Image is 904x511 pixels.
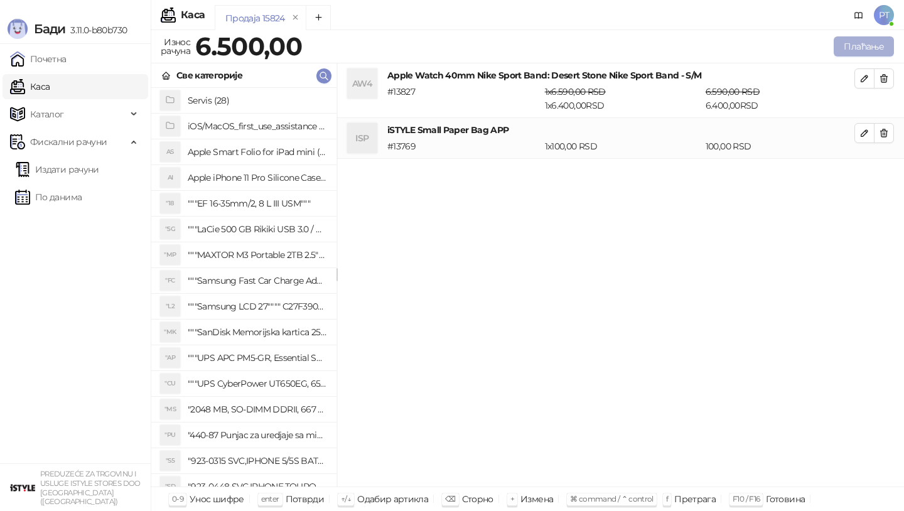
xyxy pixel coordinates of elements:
[385,85,542,112] div: # 13827
[188,322,326,342] h4: """SanDisk Memorijska kartica 256GB microSDXC sa SD adapterom SDSQXA1-256G-GN6MA - Extreme PLUS, ...
[666,494,668,503] span: f
[188,90,326,110] h4: Servis (28)
[188,271,326,291] h4: """Samsung Fast Car Charge Adapter, brzi auto punja_, boja crna"""
[160,296,180,316] div: "L2
[10,46,67,72] a: Почетна
[766,491,805,507] div: Готовина
[733,494,760,503] span: F10 / F16
[188,476,326,497] h4: "923-0448 SVC,IPHONE,TOURQUE DRIVER KIT .65KGF- CM Šrafciger "
[172,494,183,503] span: 0-9
[874,5,894,25] span: PT
[225,11,285,25] div: Продаја 15824
[160,193,180,213] div: "18
[341,494,351,503] span: ↑/↓
[188,168,326,188] h4: Apple iPhone 11 Pro Silicone Case - Black
[706,86,760,97] span: 6.590,00 RSD
[176,68,242,82] div: Све категорије
[160,348,180,368] div: "AP
[188,348,326,368] h4: """UPS APC PM5-GR, Essential Surge Arrest,5 utic_nica"""
[160,245,180,265] div: "MP
[674,491,716,507] div: Претрага
[15,185,82,210] a: По данима
[306,5,331,30] button: Add tab
[190,491,244,507] div: Унос шифре
[188,451,326,471] h4: "923-0315 SVC,IPHONE 5/5S BATTERY REMOVAL TRAY Držač za iPhone sa kojim se otvara display
[188,142,326,162] h4: Apple Smart Folio for iPad mini (A17 Pro) - Sage
[160,425,180,445] div: "PU
[188,374,326,394] h4: """UPS CyberPower UT650EG, 650VA/360W , line-int., s_uko, desktop"""
[160,142,180,162] div: AS
[188,193,326,213] h4: """EF 16-35mm/2, 8 L III USM"""
[834,36,894,56] button: Плаћање
[188,219,326,239] h4: """LaCie 500 GB Rikiki USB 3.0 / Ultra Compact & Resistant aluminum / USB 3.0 / 2.5"""""""
[160,451,180,471] div: "S5
[347,68,377,99] div: AW4
[65,24,127,36] span: 3.11.0-b80b730
[30,129,107,154] span: Фискални рачуни
[160,271,180,291] div: "FC
[387,123,854,137] h4: iSTYLE Small Paper Bag APP
[8,19,28,39] img: Logo
[542,139,703,153] div: 1 x 100,00 RSD
[10,74,50,99] a: Каса
[160,219,180,239] div: "5G
[445,494,455,503] span: ⌫
[286,491,325,507] div: Потврди
[160,322,180,342] div: "MK
[188,245,326,265] h4: """MAXTOR M3 Portable 2TB 2.5"""" crni eksterni hard disk HX-M201TCB/GM"""
[357,491,428,507] div: Одабир артикла
[347,123,377,153] div: ISP
[520,491,553,507] div: Измена
[151,88,336,487] div: grid
[15,157,99,182] a: Издати рачуни
[188,296,326,316] h4: """Samsung LCD 27"""" C27F390FHUXEN"""
[158,34,193,59] div: Износ рачуна
[462,491,493,507] div: Сторно
[703,85,857,112] div: 6.400,00 RSD
[703,139,857,153] div: 100,00 RSD
[188,116,326,136] h4: iOS/MacOS_first_use_assistance (4)
[188,425,326,445] h4: "440-87 Punjac za uredjaje sa micro USB portom 4/1, Stand."
[545,86,606,97] span: 1 x 6.590,00 RSD
[387,68,854,82] h4: Apple Watch 40mm Nike Sport Band: Desert Stone Nike Sport Band - S/M
[10,475,35,500] img: 64x64-companyLogo-77b92cf4-9946-4f36-9751-bf7bb5fd2c7d.png
[849,5,869,25] a: Документација
[385,139,542,153] div: # 13769
[542,85,703,112] div: 1 x 6.400,00 RSD
[160,168,180,188] div: AI
[160,374,180,394] div: "CU
[188,399,326,419] h4: "2048 MB, SO-DIMM DDRII, 667 MHz, Napajanje 1,8 0,1 V, Latencija CL5"
[160,476,180,497] div: "SD
[510,494,514,503] span: +
[288,13,304,23] button: remove
[570,494,654,503] span: ⌘ command / ⌃ control
[195,31,302,62] strong: 6.500,00
[261,494,279,503] span: enter
[181,10,205,20] div: Каса
[160,399,180,419] div: "MS
[34,21,65,36] span: Бади
[40,470,141,506] small: PREDUZEĆE ZA TRGOVINU I USLUGE ISTYLE STORES DOO [GEOGRAPHIC_DATA] ([GEOGRAPHIC_DATA])
[30,102,64,127] span: Каталог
